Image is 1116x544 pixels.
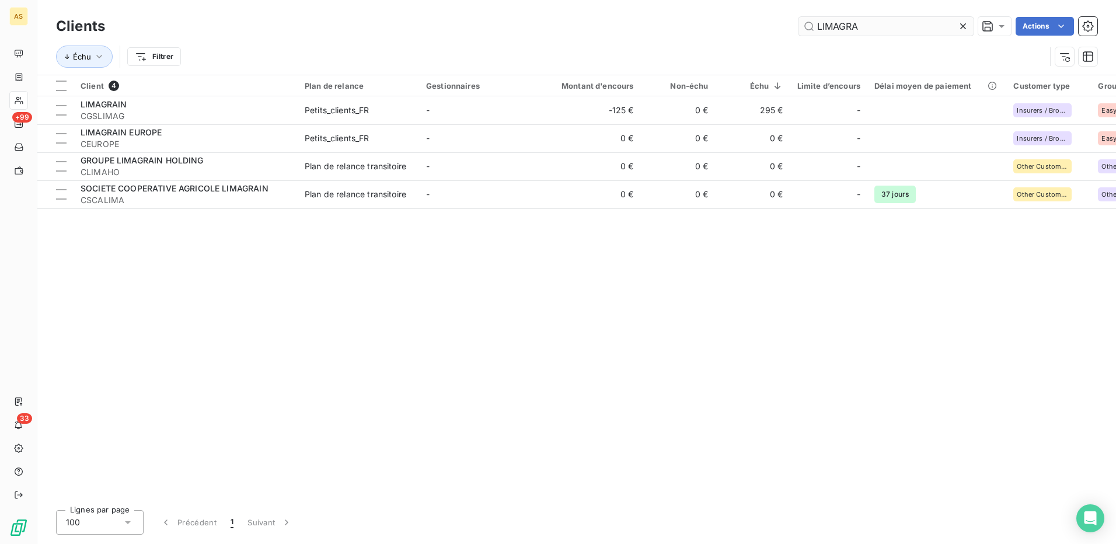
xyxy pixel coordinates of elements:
span: Insurers / Brokers [1017,135,1068,142]
div: Délai moyen de paiement [874,81,999,90]
div: Montant d'encours [547,81,634,90]
span: 100 [66,517,80,528]
span: CLIMAHO [81,166,291,178]
td: 0 € [540,180,641,208]
span: - [857,161,860,172]
span: LIMAGRAIN [81,99,127,109]
div: Plan de relance transitoire [305,189,406,200]
td: 0 € [641,124,716,152]
td: 295 € [716,96,790,124]
td: 0 € [641,96,716,124]
td: -125 € [540,96,641,124]
span: - [426,189,430,199]
span: GROUPE LIMAGRAIN HOLDING [81,155,204,165]
span: - [426,105,430,115]
td: 0 € [716,152,790,180]
h3: Clients [56,16,105,37]
img: Logo LeanPay [9,518,28,537]
span: Other Customers [1017,191,1068,198]
button: Précédent [153,510,224,535]
div: Non-échu [648,81,709,90]
button: Actions [1016,17,1074,36]
td: 0 € [540,152,641,180]
span: CGSLIMAG [81,110,291,122]
span: CEUROPE [81,138,291,150]
span: SOCIETE COOPERATIVE AGRICOLE LIMAGRAIN [81,183,268,193]
button: 1 [224,510,240,535]
div: Gestionnaires [426,81,533,90]
span: 1 [231,517,233,528]
span: - [857,189,860,200]
td: 0 € [641,152,716,180]
div: Open Intercom Messenger [1076,504,1104,532]
span: 4 [109,81,119,91]
button: Suivant [240,510,299,535]
span: - [857,132,860,144]
span: - [426,133,430,143]
div: Limite d’encours [797,81,860,90]
span: Échu [73,52,91,61]
span: - [426,161,430,171]
span: Client [81,81,104,90]
div: Échu [723,81,783,90]
span: +99 [12,112,32,123]
span: CSCALIMA [81,194,291,206]
span: LIMAGRAIN EUROPE [81,127,162,137]
input: Rechercher [798,17,974,36]
span: 33 [17,413,32,424]
div: Customer type [1013,81,1084,90]
div: Plan de relance [305,81,412,90]
div: Petits_clients_FR [305,132,369,144]
td: 0 € [641,180,716,208]
td: 0 € [716,124,790,152]
button: Échu [56,46,113,68]
span: Insurers / Brokers [1017,107,1068,114]
span: 37 jours [874,186,916,203]
div: Plan de relance transitoire [305,161,406,172]
td: 0 € [540,124,641,152]
span: Other Customers [1017,163,1068,170]
td: 0 € [716,180,790,208]
div: Petits_clients_FR [305,104,369,116]
button: Filtrer [127,47,181,66]
div: AS [9,7,28,26]
span: - [857,104,860,116]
